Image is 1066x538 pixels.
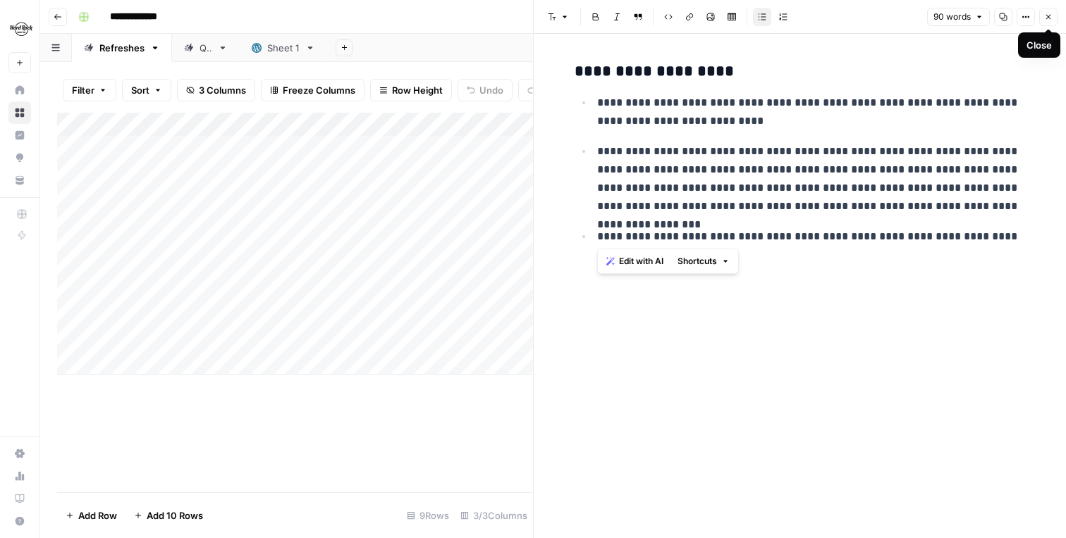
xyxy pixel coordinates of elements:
div: 3/3 Columns [455,504,533,527]
button: 90 words [927,8,990,26]
span: Row Height [392,83,443,97]
a: Usage [8,465,31,487]
a: Sheet 1 [240,34,327,62]
span: Shortcuts [678,255,717,268]
span: Filter [72,83,94,97]
button: Add 10 Rows [125,504,212,527]
div: Sheet 1 [267,41,300,55]
button: Add Row [57,504,125,527]
span: Add Row [78,508,117,523]
span: Freeze Columns [283,83,355,97]
button: Filter [63,79,116,101]
button: Edit with AI [601,252,669,270]
img: Hard Rock Digital Logo [8,16,34,42]
span: 3 Columns [199,83,246,97]
button: Help + Support [8,510,31,532]
span: Edit with AI [619,255,663,268]
a: Settings [8,442,31,465]
div: Refreshes [99,41,145,55]
button: Undo [458,79,513,101]
a: Browse [8,101,31,124]
button: Workspace: Hard Rock Digital [8,11,31,46]
button: Sort [122,79,171,101]
button: 3 Columns [177,79,255,101]
button: Row Height [370,79,452,101]
a: Refreshes [72,34,172,62]
div: 9 Rows [401,504,455,527]
a: Insights [8,124,31,146]
a: Your Data [8,169,31,192]
button: Shortcuts [672,252,735,270]
a: Opportunities [8,146,31,169]
a: QA [172,34,240,62]
a: Learning Hub [8,487,31,510]
span: 90 words [933,11,971,23]
a: Home [8,79,31,101]
span: Undo [479,83,503,97]
button: Freeze Columns [261,79,364,101]
span: Sort [131,83,149,97]
div: QA [200,41,212,55]
span: Add 10 Rows [147,508,203,523]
